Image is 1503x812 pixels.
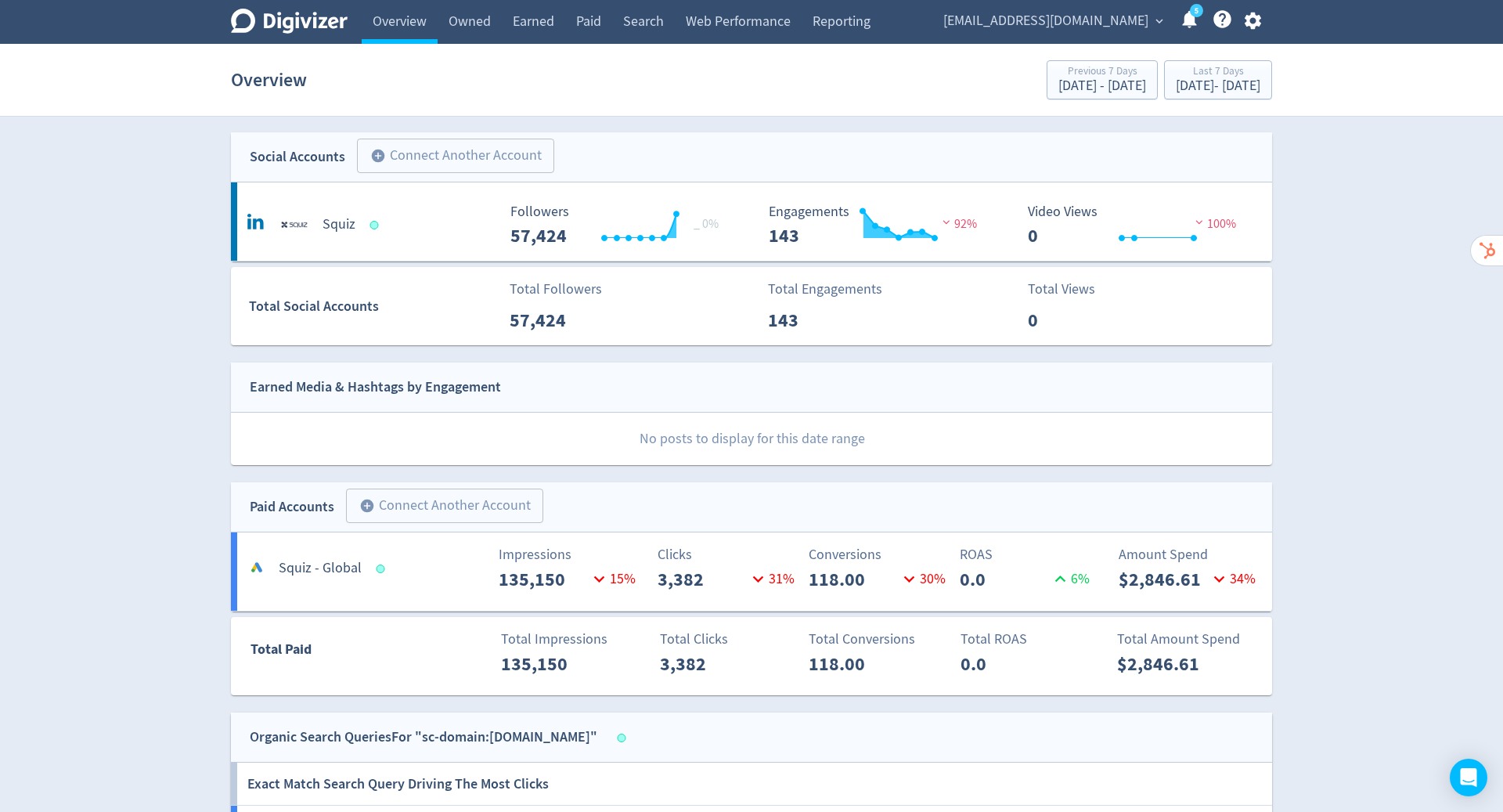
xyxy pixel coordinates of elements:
[1117,650,1207,678] p: $2,846.61
[370,221,384,229] span: Data last synced: 12 Aug 2025, 11:02am (AEST)
[1117,629,1259,650] p: Total Amount Spend
[694,216,719,232] span: _ 0%
[1028,279,1118,300] p: Total Views
[809,629,950,650] p: Total Conversions
[249,295,499,318] div: Total Social Accounts
[899,568,946,590] p: 30 %
[334,491,543,523] a: Connect Another Account
[1191,216,1207,228] img: negative-performance.svg
[618,734,631,742] span: Data last synced: 11 Aug 2025, 5:03pm (AEST)
[1020,204,1255,246] svg: Video Views 0
[1176,66,1260,79] div: Last 7 Days
[961,650,1051,678] p: 0.0
[768,306,858,334] p: 143
[323,215,355,234] h5: Squiz
[1152,14,1166,28] span: expand_more
[943,9,1148,34] span: [EMAIL_ADDRESS][DOMAIN_NAME]
[1164,60,1272,99] button: Last 7 Days[DATE]- [DATE]
[809,544,950,565] p: Conversions
[250,496,334,518] div: Paid Accounts
[1028,306,1118,334] p: 0
[231,55,307,105] h1: Overview
[939,216,977,232] span: 92%
[510,279,602,300] p: Total Followers
[499,544,640,565] p: Impressions
[809,565,899,594] p: 118.00
[660,629,802,650] p: Total Clicks
[961,629,1102,650] p: Total ROAS
[231,532,1272,611] a: Squiz - GlobalImpressions135,15015%Clicks3,38231%Conversions118.0030%ROAS0.06%Amount Spend$2,846....
[359,498,375,514] span: add_circle
[1209,568,1256,590] p: 34 %
[1058,79,1146,93] div: [DATE] - [DATE]
[960,565,1050,594] p: 0.0
[250,726,597,749] div: Organic Search Queries For "sc-domain:[DOMAIN_NAME]"
[938,9,1167,34] button: [EMAIL_ADDRESS][DOMAIN_NAME]
[960,544,1101,565] p: ROAS
[1050,568,1090,590] p: 6 %
[501,629,643,650] p: Total Impressions
[1176,79,1260,93] div: [DATE] - [DATE]
[247,763,549,805] h6: Exact Match Search Query Driving The Most Clicks
[658,544,799,565] p: Clicks
[1190,4,1203,17] a: 5
[279,209,310,240] img: Squiz undefined
[501,650,591,678] p: 135,150
[279,559,362,578] h5: Squiz - Global
[939,216,954,228] img: negative-performance.svg
[1119,544,1260,565] p: Amount Spend
[250,376,501,399] div: Earned Media & Hashtags by Engagement
[503,204,737,246] svg: Followers 57,424
[510,306,600,334] p: 57,424
[809,650,899,678] p: 118.00
[499,565,589,594] p: 135,150
[761,204,996,246] svg: Engagements 143
[1195,5,1198,16] text: 5
[370,148,386,164] span: add_circle
[232,638,405,668] div: Total Paid
[250,146,345,168] div: Social Accounts
[357,139,554,173] button: Connect Another Account
[660,650,750,678] p: 3,382
[346,489,543,523] button: Connect Another Account
[658,565,748,594] p: 3,382
[1450,759,1487,796] div: Open Intercom Messenger
[377,565,390,573] span: Data last synced: 11 Aug 2025, 5:01pm (AEST)
[345,141,554,173] a: Connect Another Account
[768,279,882,300] p: Total Engagements
[1047,60,1158,99] button: Previous 7 Days[DATE] - [DATE]
[231,182,1272,261] a: Squiz undefinedSquiz Followers 57,424 Followers 57,424 _ 0% Engagements 143 Engagements 143 92% V...
[1119,565,1209,594] p: $2,846.61
[232,413,1272,465] p: No posts to display for this date range
[1058,66,1146,79] div: Previous 7 Days
[748,568,795,590] p: 31 %
[1191,216,1236,232] span: 100%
